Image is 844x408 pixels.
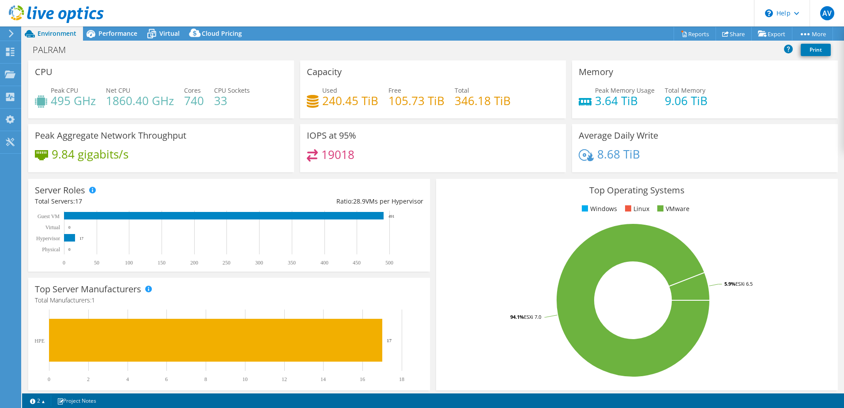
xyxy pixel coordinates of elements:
text: 50 [94,260,99,266]
a: 2 [24,395,51,406]
h4: 33 [214,96,250,106]
span: Cores [184,86,201,94]
span: 1 [91,296,95,304]
text: Guest VM [38,213,60,219]
h3: Peak Aggregate Network Throughput [35,131,186,140]
text: 450 [353,260,361,266]
div: Ratio: VMs per Hypervisor [229,196,423,206]
span: AV [820,6,834,20]
li: Linux [623,204,649,214]
text: 300 [255,260,263,266]
text: 0 [48,376,50,382]
span: Free [388,86,401,94]
tspan: 5.9% [724,280,735,287]
li: Windows [580,204,617,214]
h4: 19018 [321,150,354,159]
h1: PALRAM [29,45,79,55]
span: 28.9 [353,197,365,205]
text: 250 [222,260,230,266]
h3: Average Daily Write [579,131,658,140]
a: Print [801,44,831,56]
h3: Top Server Manufacturers [35,284,141,294]
span: Performance [98,29,137,38]
a: Reports [674,27,716,41]
h3: Top Operating Systems [443,185,831,195]
h4: 740 [184,96,204,106]
text: Hypervisor [36,235,60,242]
span: Virtual [159,29,180,38]
h4: 346.18 TiB [455,96,511,106]
span: Peak Memory Usage [595,86,655,94]
h3: Memory [579,67,613,77]
text: 8 [204,376,207,382]
text: 12 [282,376,287,382]
span: Environment [38,29,76,38]
h3: IOPS at 95% [307,131,356,140]
span: Net CPU [106,86,130,94]
text: 6 [165,376,168,382]
text: 4 [126,376,129,382]
div: Total Servers: [35,196,229,206]
li: VMware [655,204,690,214]
span: Cloud Pricing [202,29,242,38]
text: 400 [320,260,328,266]
text: 500 [385,260,393,266]
h4: 105.73 TiB [388,96,445,106]
h3: CPU [35,67,53,77]
h4: 8.68 TiB [597,149,640,159]
span: 17 [75,197,82,205]
svg: \n [765,9,773,17]
a: Export [751,27,792,41]
tspan: ESXi 7.0 [524,314,541,320]
text: 350 [288,260,296,266]
span: Peak CPU [51,86,78,94]
h4: 495 GHz [51,96,96,106]
text: 17 [387,338,392,343]
text: 0 [63,260,65,266]
text: 150 [158,260,166,266]
text: 16 [360,376,365,382]
text: Physical [42,246,60,253]
h3: Capacity [307,67,342,77]
span: CPU Sockets [214,86,250,94]
text: 100 [125,260,133,266]
h4: 1860.40 GHz [106,96,174,106]
a: Share [716,27,752,41]
text: 0 [68,247,71,252]
a: Project Notes [51,395,102,406]
h4: 9.06 TiB [665,96,708,106]
h4: 240.45 TiB [322,96,378,106]
text: 14 [320,376,326,382]
text: 18 [399,376,404,382]
text: 17 [79,236,84,241]
text: 0 [68,225,71,230]
tspan: 94.1% [510,314,524,320]
text: HPE [34,338,45,344]
text: 200 [190,260,198,266]
span: Total Memory [665,86,705,94]
text: 2 [87,376,90,382]
h4: Total Manufacturers: [35,295,423,305]
h4: 9.84 gigabits/s [52,149,128,159]
text: Virtual [45,224,60,230]
a: More [792,27,833,41]
h3: Server Roles [35,185,85,195]
span: Used [322,86,337,94]
text: 10 [242,376,248,382]
text: 491 [388,214,395,219]
span: Total [455,86,469,94]
h4: 3.64 TiB [595,96,655,106]
tspan: ESXi 6.5 [735,280,753,287]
